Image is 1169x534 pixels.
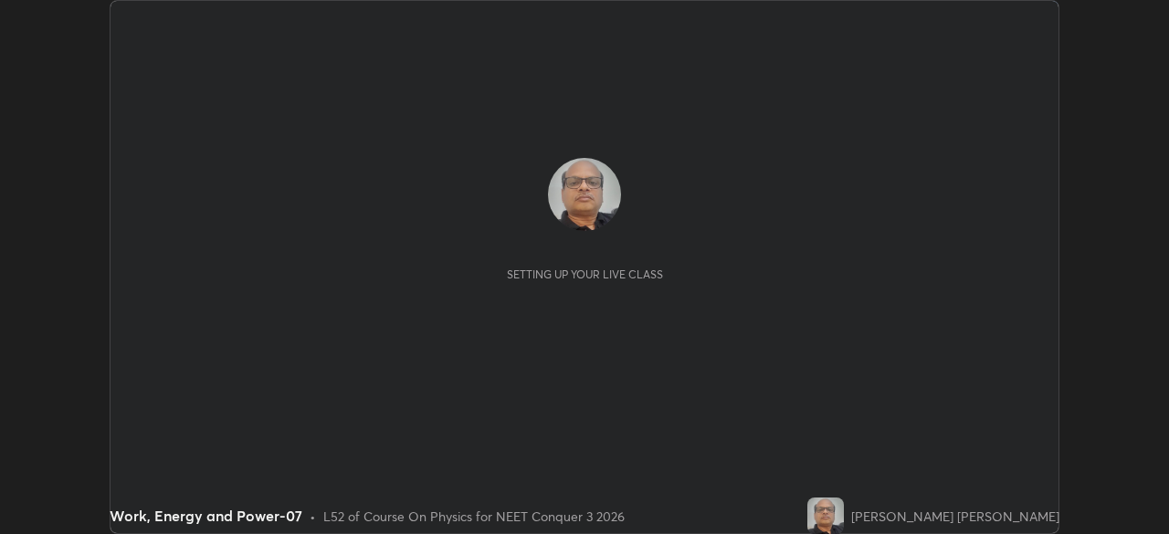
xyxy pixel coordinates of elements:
[507,267,663,281] div: Setting up your live class
[310,507,316,526] div: •
[323,507,625,526] div: L52 of Course On Physics for NEET Conquer 3 2026
[807,497,844,534] img: 6d8922c71edb4d2f9cf14d969731cb53.jpg
[851,507,1059,526] div: [PERSON_NAME] [PERSON_NAME]
[110,505,302,527] div: Work, Energy and Power-07
[548,158,621,231] img: 6d8922c71edb4d2f9cf14d969731cb53.jpg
